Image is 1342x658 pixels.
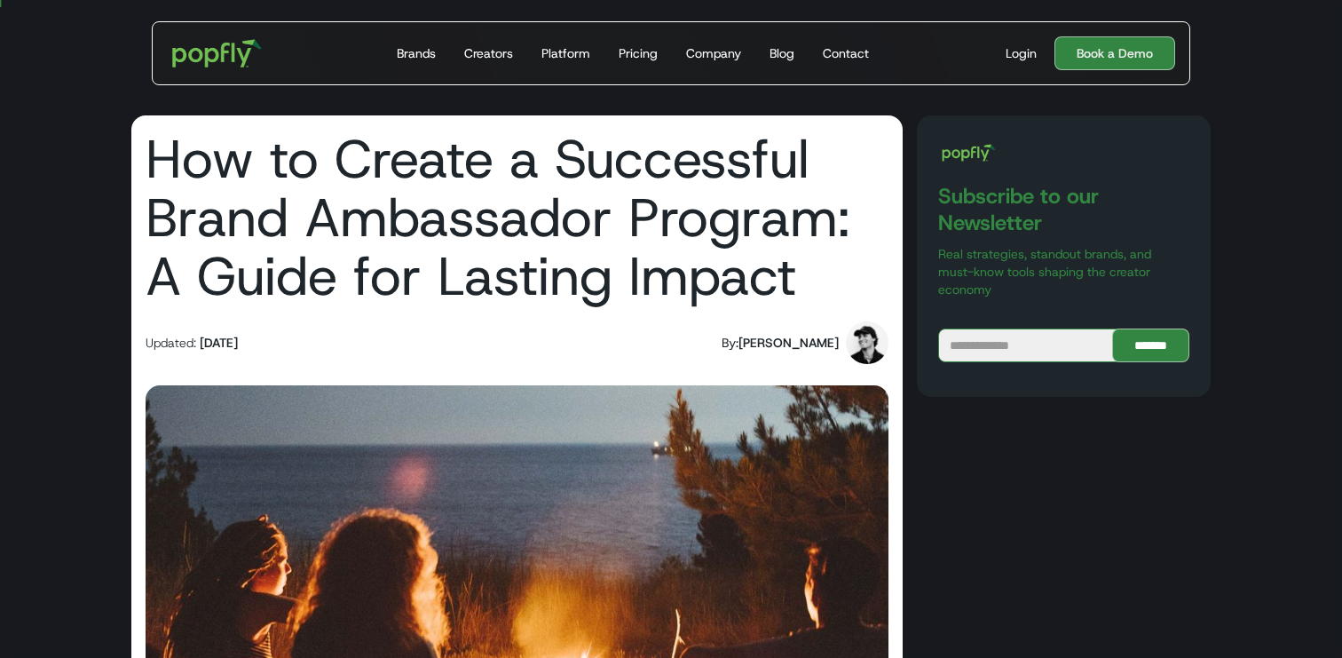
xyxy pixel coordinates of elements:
div: Company [686,44,741,62]
div: Pricing [619,44,658,62]
div: Login [1006,44,1037,62]
h3: Subscribe to our Newsletter [938,183,1189,236]
a: Brands [390,22,443,84]
div: [PERSON_NAME] [738,334,839,352]
a: Pricing [612,22,665,84]
div: Blog [770,44,794,62]
div: Updated: [146,334,196,352]
p: Real strategies, standout brands, and must-know tools shaping the creator economy [938,245,1189,298]
form: Blog Subscribe [938,329,1189,362]
div: Contact [823,44,869,62]
div: Brands [397,44,436,62]
a: Platform [534,22,597,84]
a: home [160,27,274,80]
div: [DATE] [200,334,238,352]
a: Contact [816,22,876,84]
a: Creators [457,22,520,84]
div: Creators [464,44,513,62]
a: Blog [762,22,801,84]
div: By: [722,334,738,352]
a: Login [999,44,1044,62]
a: Book a Demo [1054,36,1175,70]
h1: How to Create a Successful Brand Ambassador Program: A Guide for Lasting Impact [146,130,888,305]
div: Platform [541,44,590,62]
a: Company [679,22,748,84]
